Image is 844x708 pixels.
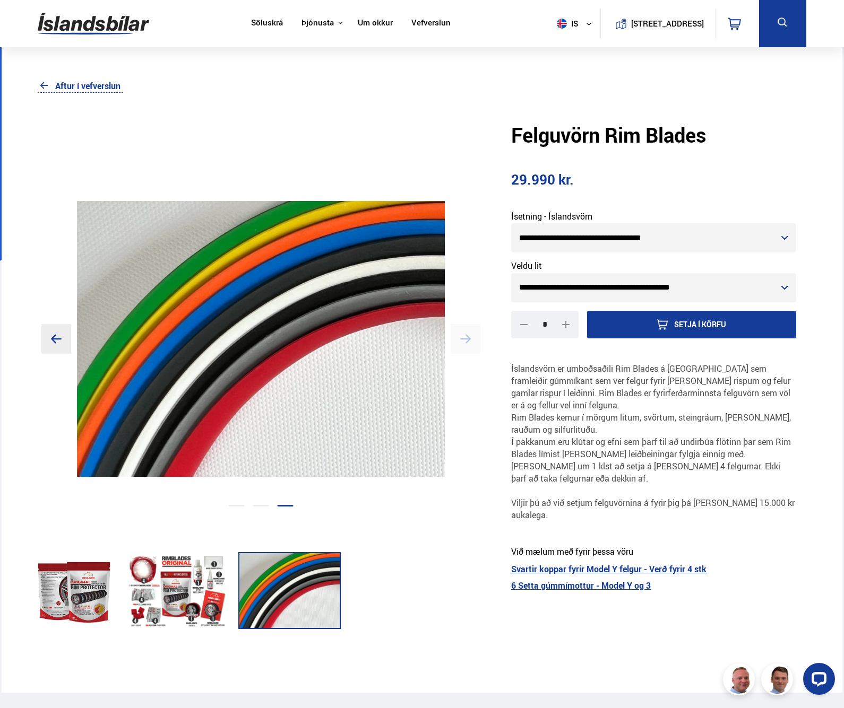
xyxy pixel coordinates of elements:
[55,201,467,477] img: Litaval
[511,564,796,574] a: Svartir koppar fyrir Model Y felgur - Verð fyrir 4 stk
[587,311,796,338] button: Setja í körfu
[38,6,149,41] img: G0Ugv5HjCgRt.svg
[511,363,796,521] p: Íslandsvörn er umboðsaðili Rim Blades á [GEOGRAPHIC_DATA] sem framleiðir gúmmíkant sem ver felgur...
[411,18,451,29] a: Vefverslun
[38,79,123,93] a: Aftur í vefverslun
[228,505,244,506] span: Go to slide 1
[557,19,567,29] img: svg+xml;base64,PHN2ZyB4bWxucz0iaHR0cDovL3d3dy53My5vcmcvMjAwMC9zdmciIHdpZHRoPSI1MTIiIGhlaWdodD0iNT...
[635,19,700,28] button: [STREET_ADDRESS]
[253,505,269,506] span: Go to slide 2
[553,19,579,29] span: is
[511,261,796,270] span: Veldu lit
[511,546,796,558] p: Við mælum með fyrir þessa vöru
[511,170,574,189] span: 29.990 kr.
[302,18,334,28] button: Þjónusta
[607,8,710,39] a: [STREET_ADDRESS]
[358,18,393,29] a: Um okkur
[277,505,293,506] span: Go to slide 3
[511,212,796,221] span: Ísetning - Íslandsvörn
[511,580,796,591] a: 6 Setta gúmmímottur - Model Y og 3
[251,18,283,29] a: Söluskrá
[511,123,796,147] h2: Felguvörn Rim Blades
[763,665,795,697] img: FbJEzSuNWCJXmdc-.webp
[553,8,600,39] button: is
[725,665,756,697] img: siFngHWaQ9KaOqBr.png
[795,659,839,703] iframe: LiveChat chat widget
